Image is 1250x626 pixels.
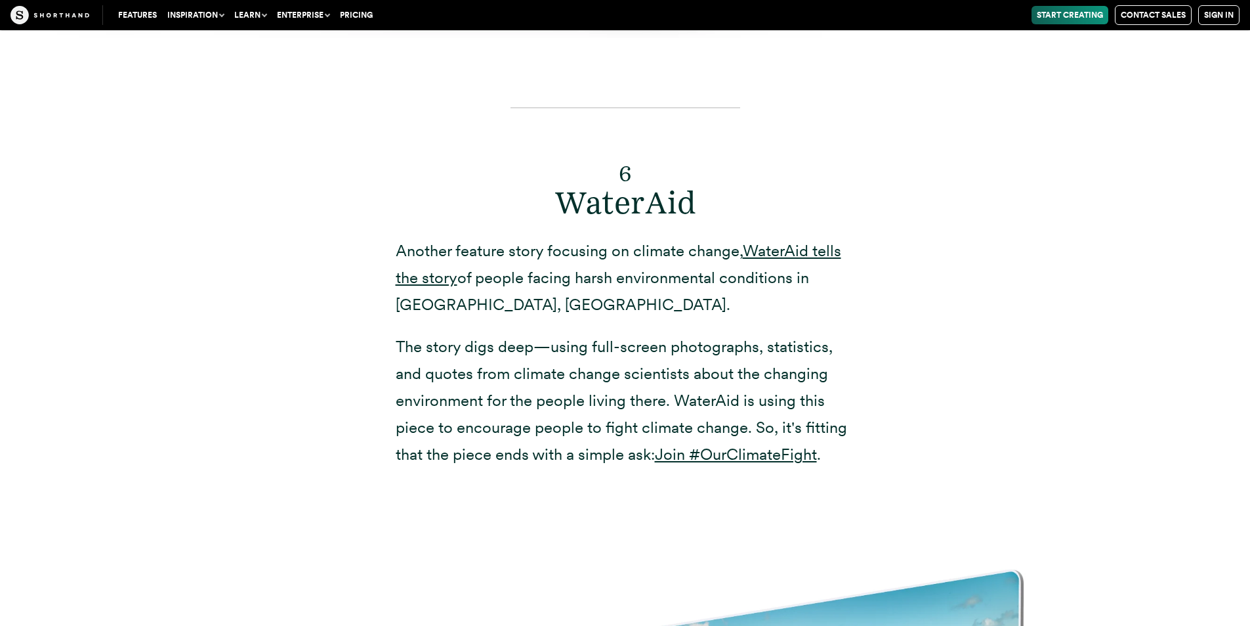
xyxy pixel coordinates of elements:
h2: WaterAid [396,146,855,222]
button: Enterprise [272,6,335,24]
p: The story digs deep—using full-screen photographs, statistics, and quotes from climate change sci... [396,334,855,468]
button: Inspiration [162,6,229,24]
a: Start Creating [1031,6,1108,24]
img: The Craft [10,6,89,24]
a: Join #OurClimateFight [655,445,817,464]
sub: 6 [619,160,631,187]
a: Pricing [335,6,378,24]
a: Sign in [1198,5,1240,25]
a: Features [113,6,162,24]
button: Learn [229,6,272,24]
a: WaterAid tells the story [396,241,841,287]
p: Another feature story focusing on climate change, of people facing harsh environmental conditions... [396,238,855,318]
a: Contact Sales [1115,5,1192,25]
